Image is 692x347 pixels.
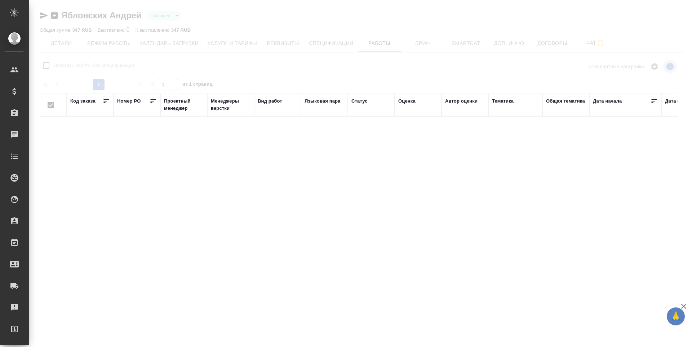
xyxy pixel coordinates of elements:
div: Дата сдачи [665,98,691,105]
div: Номер PO [117,98,141,105]
div: Статус [351,98,368,105]
div: Общая тематика [546,98,585,105]
button: 🙏 [667,307,685,325]
div: Оценка [398,98,416,105]
div: Вид работ [258,98,282,105]
div: Менеджеры верстки [211,98,250,112]
div: Код заказа [70,98,96,105]
div: Автор оценки [445,98,478,105]
span: 🙏 [670,309,682,324]
div: Дата начала [593,98,622,105]
div: Проектный менеджер [164,98,204,112]
div: Языковая пара [305,98,341,105]
div: Тематика [492,98,514,105]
